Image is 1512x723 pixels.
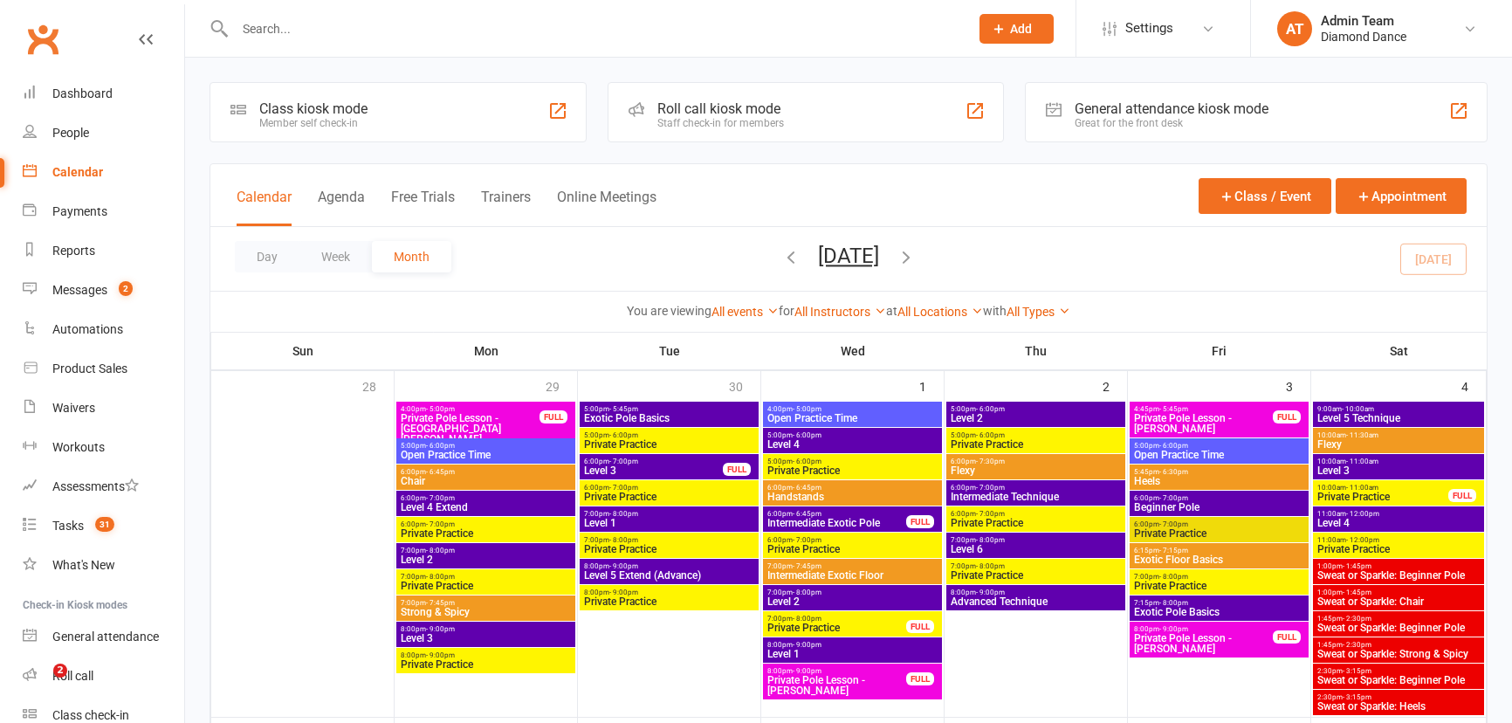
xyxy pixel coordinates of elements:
iframe: Intercom live chat [17,664,59,706]
button: Free Trials [391,189,455,226]
span: Private Practice [583,544,755,554]
span: - 8:00pm [609,510,638,518]
a: Assessments [23,467,184,506]
span: 5:00pm [950,405,1122,413]
span: 6:00pm [950,510,1122,518]
span: 5:00pm [400,442,572,450]
span: Level 6 [950,544,1122,554]
span: 8:00pm [766,667,907,675]
button: Calendar [237,189,292,226]
span: 1:00pm [1316,589,1481,596]
div: FULL [906,515,934,528]
span: - 7:00pm [426,494,455,502]
div: 28 [362,371,394,400]
span: - 5:45pm [1159,405,1188,413]
button: Month [372,241,451,272]
a: Payments [23,192,184,231]
button: Online Meetings [557,189,656,226]
a: Dashboard [23,74,184,114]
span: - 11:00am [1346,484,1378,492]
span: - 12:00pm [1346,510,1379,518]
span: 6:00pm [400,520,572,528]
span: 5:00pm [583,405,755,413]
span: - 5:00pm [426,405,455,413]
div: Payments [52,204,107,218]
span: Settings [1125,9,1173,48]
div: Calendar [52,165,103,179]
span: Add [1010,22,1032,36]
span: - 6:00pm [426,442,455,450]
a: Waivers [23,389,184,428]
a: Calendar [23,153,184,192]
span: - 6:00pm [793,431,821,439]
span: - 6:00pm [1159,442,1188,450]
a: What's New [23,546,184,585]
span: 5:00pm [950,431,1122,439]
a: Automations [23,310,184,349]
div: General attendance kiosk mode [1075,100,1268,117]
th: Fri [1128,333,1311,369]
button: Day [235,241,299,272]
span: Private Pole Lesson - [PERSON_NAME] [766,675,907,696]
span: - 9:00pm [976,589,1005,596]
span: Heels [1133,476,1305,486]
span: - 3:15pm [1343,693,1371,701]
span: Exotic Pole Basics [1133,607,1305,617]
a: Reports [23,231,184,271]
a: Tasks 31 [23,506,184,546]
button: Trainers [481,189,531,226]
span: Open Practice Time [400,450,572,460]
span: - 1:45pm [1343,589,1371,596]
span: 1:00pm [1316,562,1481,570]
span: 5:45pm [1133,468,1305,476]
span: 7:00pm [400,573,572,581]
span: - 7:00pm [793,536,821,544]
div: FULL [1273,410,1301,423]
span: Level 2 [950,413,1122,423]
div: Dashboard [52,86,113,100]
span: - 9:00pm [793,667,821,675]
span: 7:00pm [766,589,938,596]
span: - 11:30am [1346,431,1378,439]
span: - 8:00pm [426,573,455,581]
span: Private Practice [1133,528,1305,539]
span: Intermediate Exotic Pole [766,518,907,528]
div: 29 [546,371,577,400]
span: Private Practice [400,581,572,591]
span: Private Practice [766,623,907,633]
span: - 8:00pm [793,589,821,596]
span: - 7:00pm [1159,494,1188,502]
span: 6:00pm [950,484,1122,492]
span: Private Practice [1133,581,1305,591]
span: Handstands [766,492,938,502]
span: 7:00pm [583,510,755,518]
span: 8:00pm [1133,625,1274,633]
span: 11:00am [1316,536,1481,544]
span: 7:00pm [400,599,572,607]
a: Product Sales [23,349,184,389]
div: Assessments [52,479,139,493]
span: Chair [400,476,572,486]
span: 6:00pm [583,484,755,492]
span: 6:00pm [766,484,938,492]
span: Flexy [1316,439,1481,450]
th: Tue [578,333,761,369]
span: Sweat or Sparkle: Beginner Pole [1316,570,1481,581]
span: 1:45pm [1316,641,1481,649]
span: 10:00am [1316,458,1481,465]
div: Diamond Dance [1321,29,1406,45]
span: - 9:00pm [1159,625,1188,633]
span: - 6:45pm [793,510,821,518]
span: Exotic Pole Basics [583,413,755,423]
span: Open Practice Time [766,413,938,423]
span: 2:30pm [1316,667,1481,675]
span: Sweat or Sparkle: Heels [1316,701,1481,712]
span: Level 5 Extend (Advance) [583,570,755,581]
span: 4:45pm [1133,405,1274,413]
span: - 2:30pm [1343,615,1371,623]
div: Staff check-in for members [657,117,784,129]
div: FULL [1273,630,1301,644]
span: - 5:45pm [609,405,638,413]
span: Private Practice [766,465,938,476]
span: - 11:00am [1346,458,1378,465]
